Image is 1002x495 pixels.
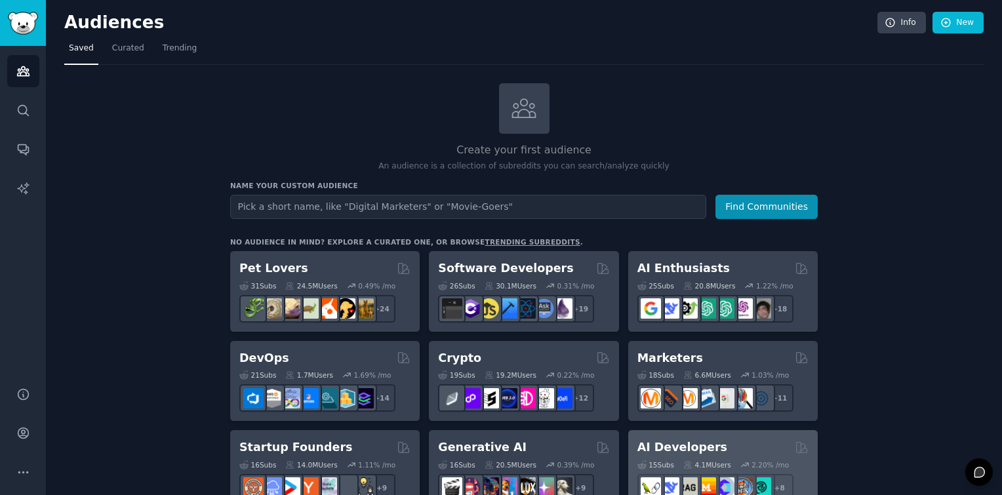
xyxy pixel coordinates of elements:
[715,195,818,219] button: Find Communities
[230,161,818,172] p: An audience is a collection of subreddits you can search/analyze quickly
[230,181,818,190] h3: Name your custom audience
[659,298,679,319] img: DeepSeek
[637,460,674,469] div: 15 Sub s
[732,298,753,319] img: OpenAIDev
[751,388,771,408] img: OnlineMarketing
[714,298,734,319] img: chatgpt_prompts_
[438,260,573,277] h2: Software Developers
[335,388,355,408] img: aws_cdk
[438,439,527,456] h2: Generative AI
[567,295,594,323] div: + 19
[485,460,536,469] div: 20.5M Users
[438,370,475,380] div: 19 Sub s
[239,260,308,277] h2: Pet Lovers
[442,298,462,319] img: software
[683,370,731,380] div: 6.6M Users
[557,281,595,290] div: 0.31 % /mo
[637,439,727,456] h2: AI Developers
[497,298,517,319] img: iOSProgramming
[515,388,536,408] img: defiblockchain
[683,281,735,290] div: 20.8M Users
[285,281,337,290] div: 24.5M Users
[243,388,264,408] img: azuredevops
[479,298,499,319] img: learnjavascript
[515,298,536,319] img: reactnative
[751,298,771,319] img: ArtificalIntelligence
[932,12,984,34] a: New
[534,298,554,319] img: AskComputerScience
[354,370,391,380] div: 1.69 % /mo
[442,388,462,408] img: ethfinance
[243,298,264,319] img: herpetology
[751,370,789,380] div: 1.03 % /mo
[8,12,38,35] img: GummySearch logo
[298,298,319,319] img: turtle
[358,460,395,469] div: 1.11 % /mo
[552,298,572,319] img: elixir
[358,281,395,290] div: 0.49 % /mo
[280,388,300,408] img: Docker_DevOps
[239,370,276,380] div: 21 Sub s
[677,298,698,319] img: AItoolsCatalog
[714,388,734,408] img: googleads
[485,281,536,290] div: 30.1M Users
[677,388,698,408] img: AskMarketing
[239,460,276,469] div: 16 Sub s
[335,298,355,319] img: PetAdvice
[438,281,475,290] div: 26 Sub s
[239,281,276,290] div: 31 Sub s
[438,460,475,469] div: 16 Sub s
[262,298,282,319] img: ballpython
[460,298,481,319] img: csharp
[438,350,481,366] h2: Crypto
[285,370,333,380] div: 1.7M Users
[69,43,94,54] span: Saved
[534,388,554,408] img: CryptoNews
[756,281,793,290] div: 1.22 % /mo
[64,12,877,33] h2: Audiences
[285,460,337,469] div: 14.0M Users
[479,388,499,408] img: ethstaker
[751,460,789,469] div: 2.20 % /mo
[485,238,580,246] a: trending subreddits
[158,38,201,65] a: Trending
[368,295,395,323] div: + 24
[766,295,793,323] div: + 18
[64,38,98,65] a: Saved
[230,195,706,219] input: Pick a short name, like "Digital Marketers" or "Movie-Goers"
[485,370,536,380] div: 19.2M Users
[280,298,300,319] img: leopardgeckos
[637,350,703,366] h2: Marketers
[659,388,679,408] img: bigseo
[696,388,716,408] img: Emailmarketing
[298,388,319,408] img: DevOpsLinks
[163,43,197,54] span: Trending
[239,350,289,366] h2: DevOps
[641,298,661,319] img: GoogleGeminiAI
[641,388,661,408] img: content_marketing
[353,298,374,319] img: dogbreed
[230,142,818,159] h2: Create your first audience
[460,388,481,408] img: 0xPolygon
[557,370,595,380] div: 0.22 % /mo
[353,388,374,408] img: PlatformEngineers
[557,460,595,469] div: 0.39 % /mo
[239,439,352,456] h2: Startup Founders
[766,384,793,412] div: + 11
[262,388,282,408] img: AWS_Certified_Experts
[112,43,144,54] span: Curated
[637,370,674,380] div: 18 Sub s
[230,237,583,247] div: No audience in mind? Explore a curated one, or browse .
[317,388,337,408] img: platformengineering
[637,260,730,277] h2: AI Enthusiasts
[732,388,753,408] img: MarketingResearch
[877,12,926,34] a: Info
[368,384,395,412] div: + 14
[108,38,149,65] a: Curated
[552,388,572,408] img: defi_
[567,384,594,412] div: + 12
[497,388,517,408] img: web3
[696,298,716,319] img: chatgpt_promptDesign
[317,298,337,319] img: cockatiel
[683,460,731,469] div: 4.1M Users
